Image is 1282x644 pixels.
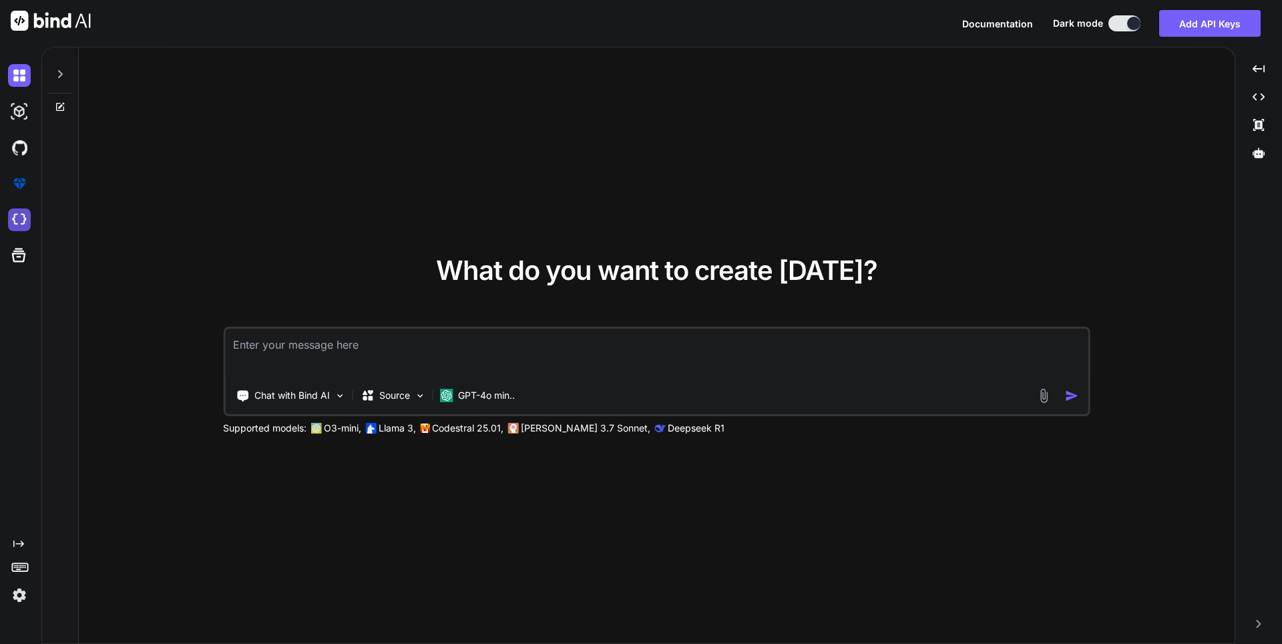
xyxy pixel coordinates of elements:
[439,389,453,402] img: GPT-4o mini
[962,17,1033,31] button: Documentation
[8,100,31,123] img: darkAi-studio
[8,64,31,87] img: darkChat
[458,389,515,402] p: GPT-4o min..
[310,423,321,434] img: GPT-4
[1159,10,1261,37] button: Add API Keys
[254,389,330,402] p: Chat with Bind AI
[1065,389,1079,403] img: icon
[223,422,306,435] p: Supported models:
[379,389,410,402] p: Source
[8,584,31,607] img: settings
[379,422,416,435] p: Llama 3,
[668,422,724,435] p: Deepseek R1
[324,422,361,435] p: O3-mini,
[365,423,376,434] img: Llama2
[521,422,650,435] p: [PERSON_NAME] 3.7 Sonnet,
[654,423,665,434] img: claude
[8,208,31,231] img: cloudideIcon
[420,424,429,433] img: Mistral-AI
[334,390,345,401] img: Pick Tools
[962,18,1033,29] span: Documentation
[507,423,518,434] img: claude
[1053,17,1103,30] span: Dark mode
[432,422,503,435] p: Codestral 25.01,
[11,11,91,31] img: Bind AI
[8,136,31,159] img: githubDark
[1036,388,1052,404] img: attachment
[436,254,877,287] span: What do you want to create [DATE]?
[414,390,425,401] img: Pick Models
[8,172,31,195] img: premium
